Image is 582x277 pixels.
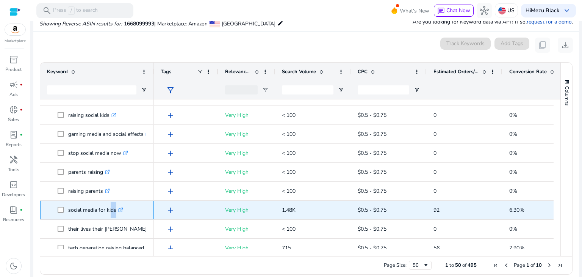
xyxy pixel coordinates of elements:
[509,225,517,233] span: 0%
[166,244,175,253] span: add
[546,262,552,268] div: Next Page
[282,206,296,214] span: 1.48K
[358,112,386,119] span: $0.5 - $0.75
[503,262,509,268] div: Previous Page
[433,187,436,195] span: 0
[531,7,559,14] b: Mezu Black
[536,262,542,269] span: 10
[433,225,436,233] span: 0
[557,262,563,268] div: Last Page
[433,112,436,119] span: 0
[68,240,228,256] p: tech generation raising balanced kids in a hyper-connected world
[53,6,98,15] p: Press to search
[68,221,153,237] p: their lives their [PERSON_NAME]
[433,168,436,176] span: 0
[562,6,571,15] span: keyboard_arrow_down
[225,145,268,161] p: Very High
[9,80,18,89] span: campaign
[9,55,18,64] span: inventory_2
[225,240,268,256] p: Very High
[358,206,386,214] span: $0.5 - $0.75
[509,206,524,214] span: 6.30%
[413,262,423,269] div: 50
[166,187,175,196] span: add
[530,262,535,269] span: of
[462,262,466,269] span: of
[42,6,52,15] span: search
[509,68,547,75] span: Conversion Rate
[498,7,506,14] img: us.svg
[338,87,344,93] button: Open Filter Menu
[477,3,492,18] button: hub
[358,225,386,233] span: $0.5 - $0.75
[166,206,175,215] span: add
[225,221,268,237] p: Very High
[3,216,24,223] p: Resources
[124,20,154,27] span: 1668099993
[166,149,175,158] span: add
[558,38,573,53] button: download
[5,38,26,44] p: Marketplace
[358,85,409,94] input: CPC Filter Input
[225,68,252,75] span: Relevance Score
[68,202,123,218] p: social media for kids
[20,133,23,136] span: fiber_manual_record
[47,85,136,94] input: Keyword Filter Input
[9,180,18,189] span: code_blocks
[433,68,479,75] span: Estimated Orders/Month
[154,20,208,27] span: | Marketplace: Amazon
[433,244,440,252] span: 56
[282,150,296,157] span: < 100
[358,131,386,138] span: $0.5 - $0.75
[434,5,474,17] button: chatChat Now
[282,93,291,100] span: 745
[282,131,296,138] span: < 100
[225,107,268,123] p: Very High
[68,6,75,15] span: /
[166,168,175,177] span: add
[6,141,22,148] p: Reports
[282,112,296,119] span: < 100
[225,202,268,218] p: Very High
[358,187,386,195] span: $0.5 - $0.75
[8,116,19,123] p: Sales
[437,7,445,15] span: chat
[2,191,25,198] p: Developers
[9,105,18,114] span: donut_small
[68,145,128,161] p: stop social media now
[509,168,517,176] span: 0%
[526,262,529,269] span: 1
[9,155,18,164] span: handyman
[514,262,525,269] span: Page
[5,24,25,35] img: amazon.svg
[68,107,116,123] p: raising social kids
[563,86,570,105] span: Columns
[68,183,110,199] p: raising parents
[282,168,296,176] span: < 100
[561,41,570,50] span: download
[449,262,454,269] span: to
[161,68,171,75] span: Tags
[68,164,110,180] p: parents raising
[39,20,122,27] i: Showing Reverse ASIN results for:
[509,244,524,252] span: 7.90%
[433,206,440,214] span: 92
[509,150,517,157] span: 0%
[409,261,432,270] div: Page Size
[358,168,386,176] span: $0.5 - $0.75
[384,262,407,269] div: Page Size:
[493,262,499,268] div: First Page
[166,225,175,234] span: add
[433,131,436,138] span: 0
[166,111,175,120] span: add
[5,66,22,73] p: Product
[20,108,23,111] span: fiber_manual_record
[277,19,283,28] mat-icon: edit
[9,261,18,271] span: dark_mode
[225,126,268,142] p: Very High
[166,130,175,139] span: add
[68,126,150,142] p: gaming media and social effects
[262,87,268,93] button: Open Filter Menu
[225,183,268,199] p: Very High
[433,150,436,157] span: 0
